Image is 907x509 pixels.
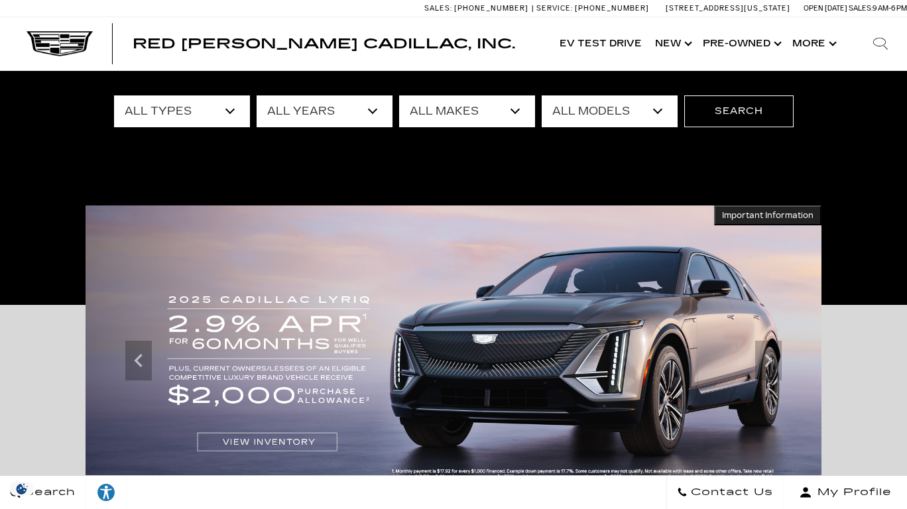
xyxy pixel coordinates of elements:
[86,476,127,509] a: Explore your accessibility options
[688,483,773,502] span: Contact Us
[849,4,873,13] span: Sales:
[542,95,678,127] select: Filter by model
[696,17,786,70] a: Pre-Owned
[114,95,250,127] select: Filter by type
[424,5,532,12] a: Sales: [PHONE_NUMBER]
[786,17,841,70] button: More
[666,4,790,13] a: [STREET_ADDRESS][US_STATE]
[125,341,152,380] div: Previous
[27,31,93,56] img: Cadillac Dark Logo with Cadillac White Text
[666,476,784,509] a: Contact Us
[804,4,847,13] span: Open [DATE]
[86,482,126,502] div: Explore your accessibility options
[575,4,649,13] span: [PHONE_NUMBER]
[21,483,76,502] span: Search
[424,4,452,13] span: Sales:
[399,95,535,127] select: Filter by make
[133,36,515,52] span: Red [PERSON_NAME] Cadillac, Inc.
[784,476,907,509] button: Open user profile menu
[722,210,814,221] span: Important Information
[7,482,37,496] img: Opt-Out Icon
[95,106,96,107] a: Accessible Carousel
[454,4,528,13] span: [PHONE_NUMBER]
[684,95,794,127] button: Search
[532,5,652,12] a: Service: [PHONE_NUMBER]
[755,341,782,380] div: Next
[536,4,573,13] span: Service:
[812,483,892,502] span: My Profile
[873,4,907,13] span: 9 AM-6 PM
[7,482,37,496] section: Click to Open Cookie Consent Modal
[133,37,515,50] a: Red [PERSON_NAME] Cadillac, Inc.
[854,17,907,70] div: Search
[648,17,696,70] a: New
[257,95,393,127] select: Filter by year
[553,17,648,70] a: EV Test Drive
